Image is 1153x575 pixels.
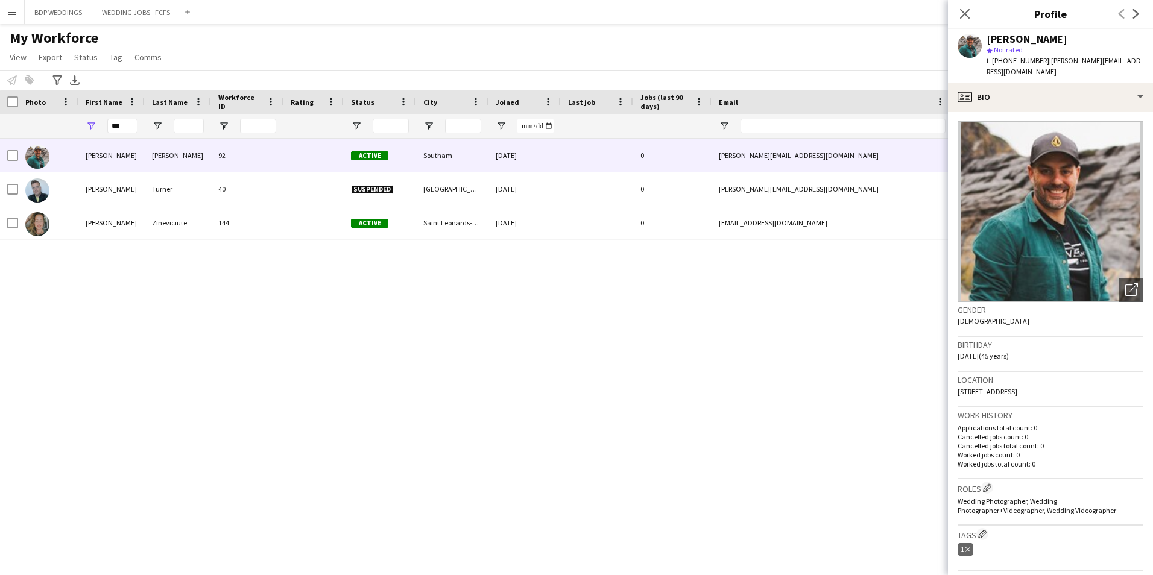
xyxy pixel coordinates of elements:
span: Workforce ID [218,93,262,111]
div: [DATE] [488,206,561,239]
img: Simon Turner [25,178,49,203]
span: Joined [496,98,519,107]
span: Last Name [152,98,188,107]
p: Cancelled jobs count: 0 [958,432,1143,441]
a: Comms [130,49,166,65]
button: Open Filter Menu [218,121,229,131]
input: Workforce ID Filter Input [240,119,276,133]
span: Suspended [351,185,393,194]
span: Rating [291,98,314,107]
button: Open Filter Menu [719,121,730,131]
div: Zineviciute [145,206,211,239]
p: Applications total count: 0 [958,423,1143,432]
div: 40 [211,172,283,206]
h3: Work history [958,410,1143,421]
h3: Profile [948,6,1153,22]
div: [PERSON_NAME] [145,139,211,172]
span: Last job [568,98,595,107]
input: Last Name Filter Input [174,119,204,133]
button: WEDDING JOBS - FCFS [92,1,180,24]
p: Worked jobs total count: 0 [958,459,1143,468]
input: City Filter Input [445,119,481,133]
span: Status [351,98,374,107]
div: Southam [416,139,488,172]
span: Jobs (last 90 days) [640,93,690,111]
div: 144 [211,206,283,239]
input: First Name Filter Input [107,119,137,133]
button: BDP WEDDINGS [25,1,92,24]
span: Tag [110,52,122,63]
span: t. [PHONE_NUMBER] [987,56,1049,65]
span: | [PERSON_NAME][EMAIL_ADDRESS][DOMAIN_NAME] [987,56,1141,76]
input: Status Filter Input [373,119,409,133]
span: [DATE] (45 years) [958,351,1009,360]
div: Saint Leonards-on-sea [416,206,488,239]
div: 0 [633,139,712,172]
a: Export [34,49,67,65]
input: Email Filter Input [741,119,946,133]
div: [GEOGRAPHIC_DATA] [416,172,488,206]
app-action-btn: Advanced filters [50,73,65,87]
app-action-btn: Export XLSX [68,73,82,87]
span: City [423,98,437,107]
h3: Tags [958,528,1143,541]
button: Open Filter Menu [86,121,96,131]
span: First Name [86,98,122,107]
h3: Location [958,374,1143,385]
button: Open Filter Menu [496,121,507,131]
div: 1 [958,543,973,556]
p: Cancelled jobs total count: 0 [958,441,1143,450]
input: Joined Filter Input [517,119,554,133]
div: [PERSON_NAME][EMAIL_ADDRESS][DOMAIN_NAME] [712,172,953,206]
div: [PERSON_NAME][EMAIL_ADDRESS][DOMAIN_NAME] [712,139,953,172]
span: [DEMOGRAPHIC_DATA] [958,316,1029,325]
img: Crew avatar or photo [958,121,1143,302]
div: [DATE] [488,172,561,206]
p: Worked jobs count: 0 [958,450,1143,459]
h3: Roles [958,482,1143,494]
span: Export [39,52,62,63]
span: Comms [134,52,162,63]
h3: Gender [958,304,1143,315]
button: Open Filter Menu [152,121,163,131]
a: Status [69,49,103,65]
span: Active [351,151,388,160]
img: Simon Clarke [25,145,49,169]
a: View [5,49,31,65]
div: 92 [211,139,283,172]
h3: Birthday [958,339,1143,350]
span: Not rated [994,45,1023,54]
span: [STREET_ADDRESS] [958,387,1017,396]
span: My Workforce [10,29,98,47]
div: Bio [948,83,1153,112]
div: [PERSON_NAME] [78,172,145,206]
div: [EMAIL_ADDRESS][DOMAIN_NAME] [712,206,953,239]
div: [PERSON_NAME] [987,34,1067,45]
img: Simona Zineviciute [25,212,49,236]
div: [PERSON_NAME] [78,139,145,172]
span: Photo [25,98,46,107]
span: Active [351,219,388,228]
span: Email [719,98,738,107]
div: Open photos pop-in [1119,278,1143,302]
span: Wedding Photographer, Wedding Photographer+Videographer, Wedding Videographer [958,497,1116,515]
div: Turner [145,172,211,206]
button: Open Filter Menu [423,121,434,131]
span: Status [74,52,98,63]
div: [PERSON_NAME] [78,206,145,239]
span: View [10,52,27,63]
div: [DATE] [488,139,561,172]
div: 0 [633,206,712,239]
a: Tag [105,49,127,65]
div: 0 [633,172,712,206]
button: Open Filter Menu [351,121,362,131]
